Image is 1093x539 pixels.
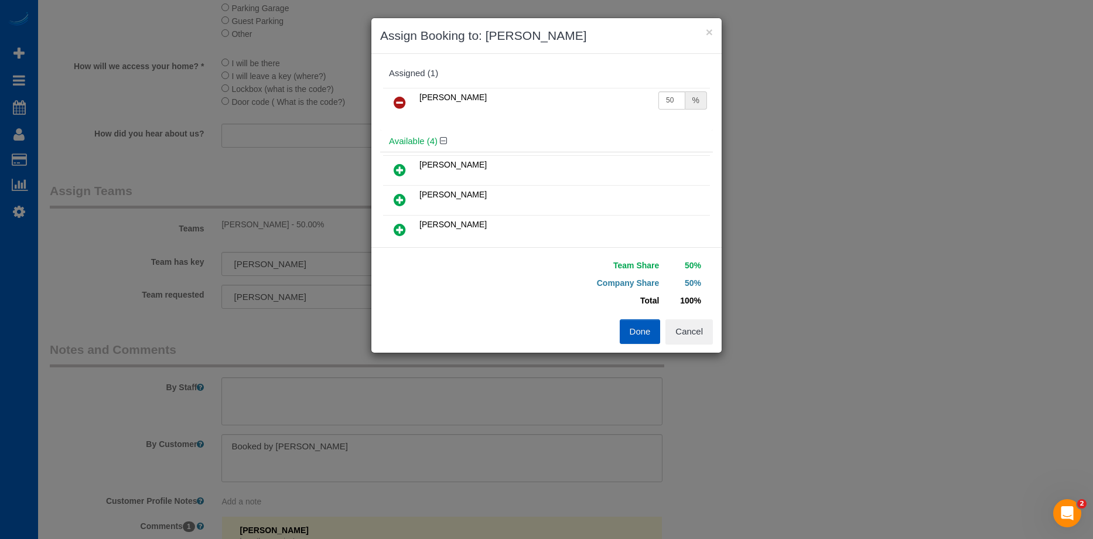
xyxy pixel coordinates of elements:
button: Done [620,319,661,344]
span: [PERSON_NAME] [419,220,487,229]
span: 2 [1077,499,1087,509]
h4: Available (4) [389,137,704,146]
iframe: Intercom live chat [1053,499,1081,527]
td: Total [555,292,662,309]
h3: Assign Booking to: [PERSON_NAME] [380,27,713,45]
span: [PERSON_NAME] [419,190,487,199]
td: 50% [662,274,704,292]
td: 100% [662,292,704,309]
span: [PERSON_NAME] [419,93,487,102]
button: Cancel [665,319,713,344]
button: × [706,26,713,38]
div: % [685,91,707,110]
td: Company Share [555,274,662,292]
span: [PERSON_NAME] [419,160,487,169]
td: 50% [662,257,704,274]
div: Assigned (1) [389,69,704,79]
td: Team Share [555,257,662,274]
